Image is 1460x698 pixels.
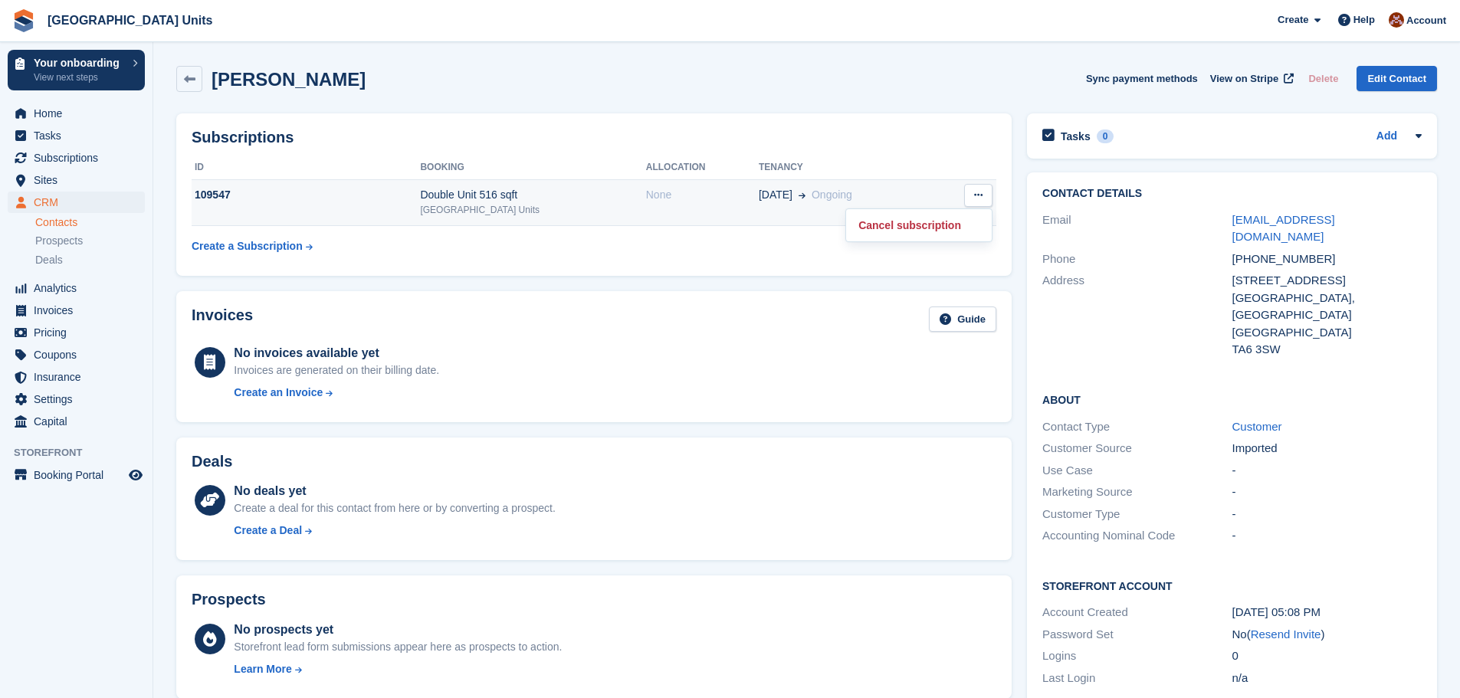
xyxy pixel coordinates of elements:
div: Logins [1042,647,1232,665]
span: Booking Portal [34,464,126,486]
a: Learn More [234,661,562,677]
span: Tasks [34,125,126,146]
div: Use Case [1042,462,1232,480]
div: [GEOGRAPHIC_DATA] [1232,324,1422,342]
a: menu [8,344,145,365]
a: Resend Invite [1251,628,1321,641]
a: Customer [1232,420,1282,433]
span: Account [1406,13,1446,28]
div: Last Login [1042,670,1232,687]
a: Create an Invoice [234,385,439,401]
a: Edit Contact [1357,66,1437,91]
p: View next steps [34,70,125,84]
button: Sync payment methods [1086,66,1198,91]
a: menu [8,169,145,191]
span: Invoices [34,300,126,321]
a: Deals [35,252,145,268]
div: - [1232,527,1422,545]
th: Booking [420,156,645,180]
div: Create an Invoice [234,385,323,401]
h2: Prospects [192,591,266,608]
span: View on Stripe [1210,71,1278,87]
th: Allocation [646,156,759,180]
span: Storefront [14,445,153,460]
img: Laura Clinnick [1389,12,1404,28]
div: Account Created [1042,604,1232,621]
div: - [1232,462,1422,480]
div: n/a [1232,670,1422,687]
span: Insurance [34,366,126,388]
div: Create a Deal [234,523,302,539]
a: menu [8,147,145,169]
div: Contact Type [1042,418,1232,436]
span: Capital [34,411,126,432]
span: CRM [34,192,126,213]
a: Contacts [35,215,145,230]
a: Guide [929,306,996,332]
th: Tenancy [759,156,936,180]
div: TA6 3SW [1232,341,1422,359]
a: menu [8,388,145,410]
span: Prospects [35,234,83,248]
span: [DATE] [759,187,792,203]
div: Imported [1232,440,1422,457]
div: Password Set [1042,626,1232,644]
span: Analytics [34,277,126,299]
a: menu [8,366,145,388]
div: Invoices are generated on their billing date. [234,362,439,378]
h2: Contact Details [1042,188,1422,200]
a: menu [8,464,145,486]
h2: Storefront Account [1042,578,1422,593]
h2: About [1042,392,1422,407]
a: menu [8,411,145,432]
span: Create [1278,12,1308,28]
a: Create a Subscription [192,232,313,261]
div: Storefront lead form submissions appear here as prospects to action. [234,639,562,655]
div: No invoices available yet [234,344,439,362]
a: Your onboarding View next steps [8,50,145,90]
div: - [1232,506,1422,523]
div: 0 [1097,129,1114,143]
a: Add [1376,128,1397,146]
a: menu [8,277,145,299]
a: menu [8,192,145,213]
div: [PHONE_NUMBER] [1232,251,1422,268]
a: Prospects [35,233,145,249]
div: Double Unit 516 sqft [420,187,645,203]
a: [EMAIL_ADDRESS][DOMAIN_NAME] [1232,213,1335,244]
span: Coupons [34,344,126,365]
div: No deals yet [234,482,555,500]
span: ( ) [1247,628,1325,641]
button: Delete [1302,66,1344,91]
a: View on Stripe [1204,66,1297,91]
a: menu [8,125,145,146]
div: 0 [1232,647,1422,665]
div: 109547 [192,187,420,203]
div: None [646,187,759,203]
h2: Invoices [192,306,253,332]
div: [GEOGRAPHIC_DATA] Units [420,203,645,217]
div: Customer Source [1042,440,1232,457]
div: - [1232,483,1422,501]
div: Customer Type [1042,506,1232,523]
a: Create a Deal [234,523,555,539]
span: Subscriptions [34,147,126,169]
a: menu [8,103,145,124]
th: ID [192,156,420,180]
a: menu [8,322,145,343]
h2: Subscriptions [192,129,996,146]
a: Preview store [126,466,145,484]
span: Pricing [34,322,126,343]
div: Marketing Source [1042,483,1232,501]
div: [GEOGRAPHIC_DATA], [GEOGRAPHIC_DATA] [1232,290,1422,324]
p: Cancel subscription [852,215,986,235]
div: [STREET_ADDRESS] [1232,272,1422,290]
div: No prospects yet [234,621,562,639]
div: No [1232,626,1422,644]
div: Create a Subscription [192,238,303,254]
div: [DATE] 05:08 PM [1232,604,1422,621]
span: Deals [35,253,63,267]
a: menu [8,300,145,321]
div: Email [1042,211,1232,246]
span: Settings [34,388,126,410]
